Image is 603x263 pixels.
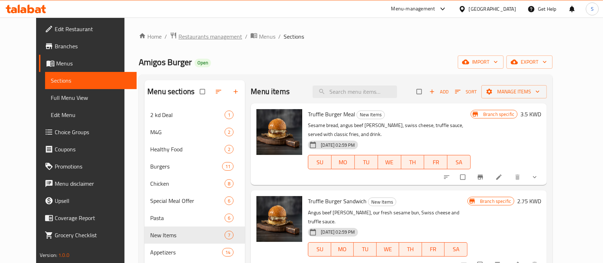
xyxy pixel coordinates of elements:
span: Burgers [150,162,222,171]
button: Add section [228,84,245,99]
p: Sesame bread, angus beef [PERSON_NAME], swiss cheese, truffle sauce, served with classic fries, a... [308,121,471,139]
button: show more [527,169,544,185]
span: Add item [427,86,450,97]
li: / [278,32,281,41]
a: Branches [39,38,137,55]
h2: Menu items [251,86,290,97]
span: Select to update [456,170,471,184]
button: Manage items [481,85,547,98]
span: Coverage Report [55,214,131,222]
div: items [222,162,234,171]
span: MO [334,157,352,167]
button: SU [308,242,331,257]
span: Select section [412,85,427,98]
span: New Items [357,111,384,119]
a: Home [139,32,162,41]
button: import [458,55,504,69]
div: Special Meal Offer6 [144,192,245,209]
span: Open [195,60,211,66]
div: Burgers11 [144,158,245,175]
div: items [225,179,234,188]
button: FR [422,242,445,257]
button: WE [378,155,401,169]
div: items [225,196,234,205]
span: [DATE] 02:59 PM [318,142,358,148]
span: 11 [222,163,233,170]
div: 2 kd Deal [150,111,225,119]
div: Chicken8 [144,175,245,192]
span: SU [311,244,328,254]
img: Truffle Burger Meal [256,109,302,155]
span: SU [311,157,329,167]
span: TU [358,157,375,167]
a: Coverage Report [39,209,137,227]
div: items [225,128,234,136]
a: Promotions [39,158,137,175]
span: Edit Menu [51,111,131,119]
h2: Menu sections [147,86,195,97]
span: 2 [225,146,233,153]
span: export [512,58,547,67]
a: Grocery Checklist [39,227,137,244]
span: WE [379,244,397,254]
span: Edit Restaurant [55,25,131,33]
button: SA [447,155,471,169]
a: Full Menu View [45,89,137,106]
span: Full Menu View [51,93,131,102]
span: Menus [259,32,275,41]
span: New Items [368,198,396,206]
div: 2 kd Deal1 [144,106,245,123]
span: Upsell [55,196,131,205]
button: SU [308,155,332,169]
div: items [222,248,234,257]
a: Sections [45,72,137,89]
span: Healthy Food [150,145,225,154]
div: M4G [150,128,225,136]
span: 2 [225,129,233,136]
a: Menus [39,55,137,72]
div: New Items [368,198,396,206]
span: Truffle Burger Sandwich [308,196,367,206]
span: Sort sections [211,84,228,99]
div: items [225,111,234,119]
span: Branch specific [477,198,514,205]
span: Special Meal Offer [150,196,225,205]
span: Chicken [150,179,225,188]
h6: 2.75 KWD [517,196,541,206]
span: import [464,58,498,67]
li: / [165,32,167,41]
span: Add [429,88,448,96]
svg: Show Choices [531,174,538,181]
span: WE [381,157,398,167]
span: S [591,5,594,13]
span: TH [404,157,422,167]
div: items [225,145,234,154]
nav: breadcrumb [139,32,553,41]
span: Pasta [150,214,225,222]
span: TH [402,244,419,254]
span: Sections [284,32,304,41]
span: Sort [455,88,477,96]
span: FR [425,244,442,254]
button: TH [399,242,422,257]
span: 1 [225,112,233,118]
span: Promotions [55,162,131,171]
div: [GEOGRAPHIC_DATA] [469,5,516,13]
button: WE [377,242,399,257]
span: 7 [225,232,233,239]
span: MO [334,244,351,254]
span: SA [450,157,468,167]
a: Choice Groups [39,123,137,141]
span: Truffle Burger Meal [308,109,355,120]
button: TU [355,155,378,169]
span: Coupons [55,145,131,154]
span: Appetizers [150,248,222,257]
a: Menus [250,32,275,41]
button: MO [332,155,355,169]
